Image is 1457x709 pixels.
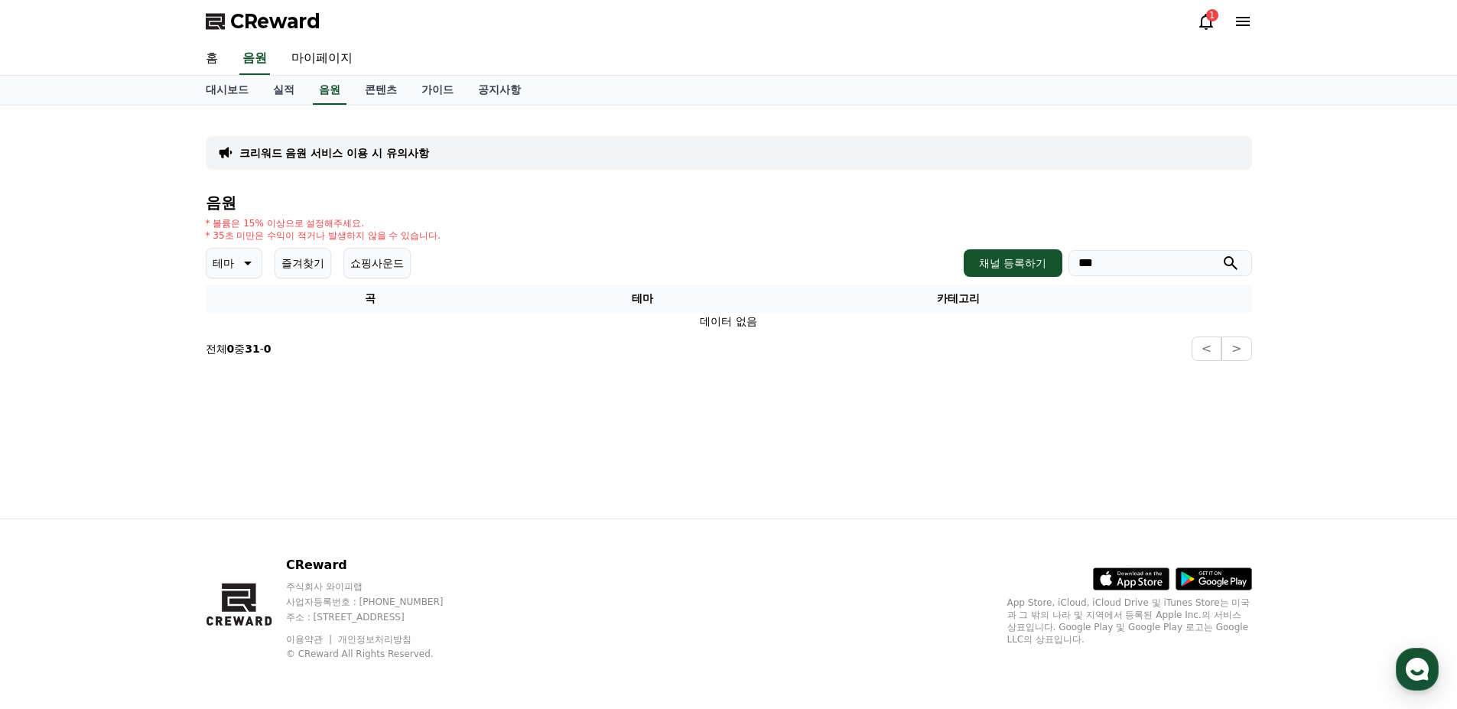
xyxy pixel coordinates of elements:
a: 콘텐츠 [353,76,409,105]
th: 카테고리 [750,285,1166,313]
p: CReward [286,556,473,574]
p: 테마 [213,252,234,274]
td: 데이터 없음 [206,313,1252,330]
a: 가이드 [409,76,466,105]
button: 즐겨찾기 [275,248,331,278]
div: 1 [1206,9,1218,21]
strong: 0 [264,343,272,355]
a: 공지사항 [466,76,533,105]
a: 개인정보처리방침 [338,634,411,645]
strong: 0 [227,343,235,355]
a: 마이페이지 [279,43,365,75]
h4: 음원 [206,194,1252,211]
strong: 31 [245,343,259,355]
p: * 35초 미만은 수익이 적거나 발생하지 않을 수 있습니다. [206,229,441,242]
p: 사업자등록번호 : [PHONE_NUMBER] [286,596,473,608]
span: CReward [230,9,320,34]
p: 주소 : [STREET_ADDRESS] [286,611,473,623]
p: 전체 중 - [206,341,272,356]
span: 설정 [236,508,255,520]
a: 설정 [197,485,294,523]
p: App Store, iCloud, iCloud Drive 및 iTunes Store는 미국과 그 밖의 나라 및 지역에서 등록된 Apple Inc.의 서비스 상표입니다. Goo... [1007,597,1252,646]
th: 곡 [206,285,535,313]
a: CReward [206,9,320,34]
a: 음원 [313,76,346,105]
a: 크리워드 음원 서비스 이용 시 유의사항 [239,145,429,161]
a: 홈 [194,43,230,75]
a: 홈 [5,485,101,523]
button: 쇼핑사운드 [343,248,411,278]
p: * 볼륨은 15% 이상으로 설정해주세요. [206,217,441,229]
p: 주식회사 와이피랩 [286,581,473,593]
button: 테마 [206,248,262,278]
button: > [1221,337,1251,361]
span: 홈 [48,508,57,520]
p: © CReward All Rights Reserved. [286,648,473,660]
th: 테마 [535,285,750,313]
a: 이용약관 [286,634,334,645]
a: 실적 [261,76,307,105]
a: 대화 [101,485,197,523]
button: 채널 등록하기 [964,249,1062,277]
button: < [1192,337,1221,361]
span: 대화 [140,509,158,521]
a: 대시보드 [194,76,261,105]
a: 1 [1197,12,1215,31]
a: 음원 [239,43,270,75]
